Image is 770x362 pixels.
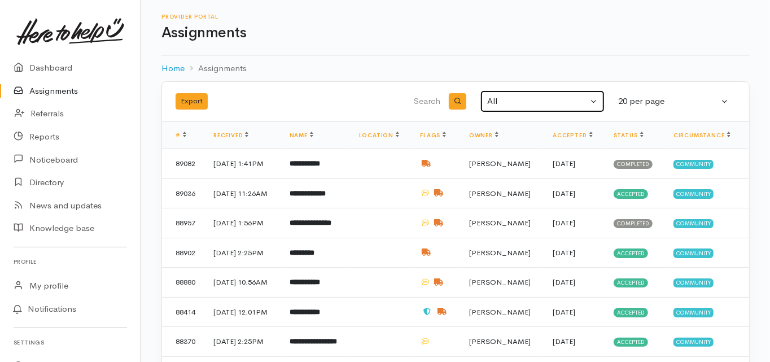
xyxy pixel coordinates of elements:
button: All [480,90,605,112]
td: [DATE] 2:25PM [204,238,281,268]
td: 89036 [162,178,204,208]
span: Community [673,219,714,228]
td: [DATE] 1:56PM [204,208,281,238]
span: Accepted [614,189,648,198]
li: Assignments [185,62,247,75]
time: [DATE] [553,218,575,228]
span: Accepted [614,278,648,287]
span: Community [673,248,714,258]
span: [PERSON_NAME] [469,159,531,168]
div: 20 per page [618,95,719,108]
h6: Settings [14,335,127,350]
span: [PERSON_NAME] [469,248,531,258]
h6: Provider Portal [161,14,750,20]
td: 88414 [162,297,204,327]
time: [DATE] [553,277,575,287]
td: [DATE] 2:25PM [204,327,281,357]
td: [DATE] 10:56AM [204,268,281,298]
span: [PERSON_NAME] [469,189,531,198]
span: Community [673,189,714,198]
td: 89082 [162,149,204,179]
time: [DATE] [553,159,575,168]
a: # [176,132,186,139]
div: All [487,95,588,108]
time: [DATE] [553,189,575,198]
span: Completed [614,219,653,228]
nav: breadcrumb [161,55,750,82]
span: Community [673,308,714,317]
span: Community [673,338,714,347]
a: Accepted [553,132,592,139]
td: [DATE] 1:41PM [204,149,281,179]
td: [DATE] 12:01PM [204,297,281,327]
button: Export [176,93,208,110]
span: Accepted [614,248,648,258]
span: [PERSON_NAME] [469,277,531,287]
span: [PERSON_NAME] [469,218,531,228]
a: Owner [469,132,498,139]
td: 88902 [162,238,204,268]
time: [DATE] [553,337,575,346]
h1: Assignments [161,25,750,41]
time: [DATE] [553,307,575,317]
a: Flags [420,132,446,139]
input: Search [328,88,443,115]
span: Community [673,160,714,169]
a: Circumstance [673,132,730,139]
h6: Profile [14,254,127,269]
span: Accepted [614,308,648,317]
a: Home [161,62,185,75]
a: Status [614,132,644,139]
a: Name [290,132,313,139]
a: Received [213,132,248,139]
span: [PERSON_NAME] [469,337,531,346]
span: Completed [614,160,653,169]
button: 20 per page [611,90,736,112]
span: Community [673,278,714,287]
span: [PERSON_NAME] [469,307,531,317]
span: Accepted [614,338,648,347]
td: [DATE] 11:26AM [204,178,281,208]
time: [DATE] [553,248,575,258]
a: Location [359,132,399,139]
td: 88880 [162,268,204,298]
td: 88370 [162,327,204,357]
td: 88957 [162,208,204,238]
